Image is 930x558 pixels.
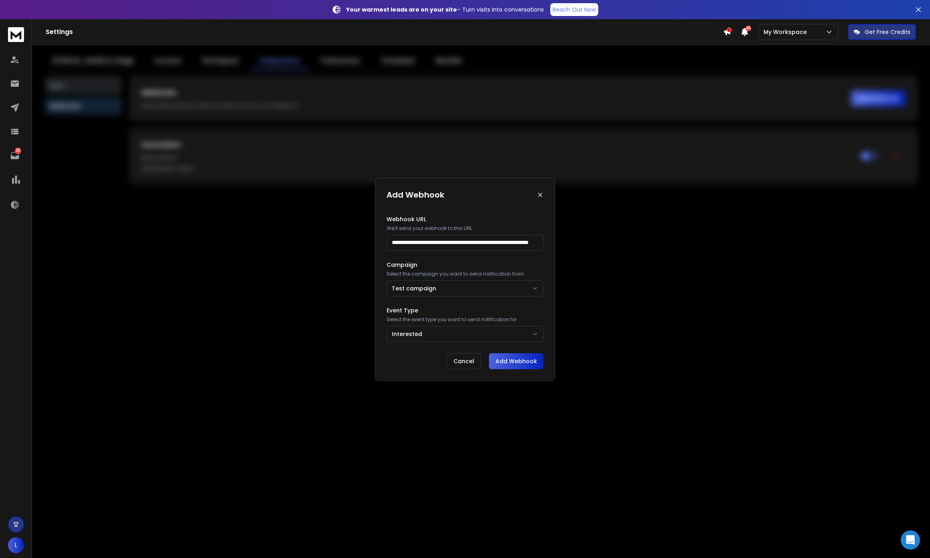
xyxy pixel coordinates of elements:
[550,3,598,16] a: Reach Out Now
[746,26,751,31] span: 50
[553,6,596,14] p: Reach Out Now
[489,353,543,369] button: Add Webhook
[8,537,24,553] button: L
[865,28,910,36] p: Get Free Credits
[387,280,543,296] button: Test campaign
[387,308,543,313] label: Event Type
[346,6,544,14] p: – Turn visits into conversations
[387,271,543,277] p: Select the campaign you want to send notification from
[764,28,810,36] p: My Workspace
[387,262,543,268] label: Campaign
[346,6,457,14] strong: Your warmest leads are on your site
[901,530,920,550] div: Open Intercom Messenger
[46,27,723,37] h1: Settings
[387,316,543,323] p: Select the event type you want to send notification for
[387,225,543,232] p: We’ll send your webhook to this URL
[387,189,444,200] h1: Add Webhook
[447,353,481,369] button: Cancel
[387,216,543,222] label: Webhook URL
[15,148,21,154] p: 26
[848,24,916,40] button: Get Free Credits
[7,148,23,164] a: 26
[8,27,24,42] img: logo
[392,330,422,338] div: Interested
